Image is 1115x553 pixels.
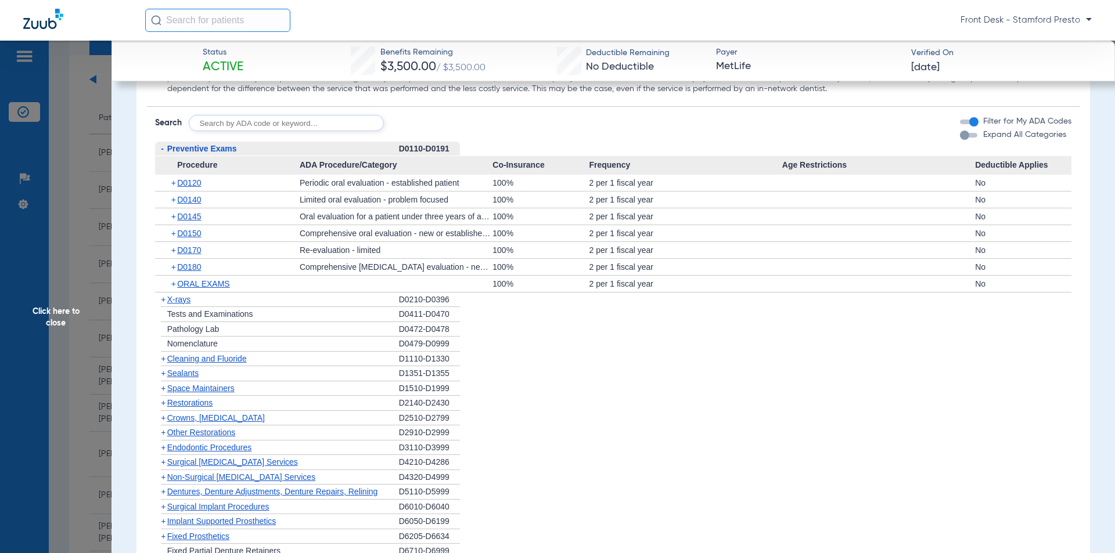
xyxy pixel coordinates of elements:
span: + [171,175,178,191]
div: No [975,242,1071,258]
div: D6010-D6040 [399,500,460,515]
div: Comprehensive [MEDICAL_DATA] evaluation - new or established patient [300,259,492,275]
span: Surgical [MEDICAL_DATA] Services [167,457,298,467]
span: D0170 [177,245,201,255]
div: 100% [492,259,589,275]
div: D0411-D0470 [399,307,460,322]
span: Benefits Remaining [380,46,485,59]
div: 2 per 1 fiscal year [589,276,782,292]
span: + [171,225,178,241]
div: 2 per 1 fiscal year [589,191,782,208]
div: Limited oral evaluation - problem focused [300,191,492,208]
span: + [161,487,166,496]
div: D2510-D2799 [399,411,460,426]
span: Non-Surgical [MEDICAL_DATA] Services [167,472,315,482]
span: Endodontic Procedures [167,443,252,452]
div: D1351-D1355 [399,366,460,381]
input: Search by ADA code or keyword… [189,115,384,131]
div: 100% [492,208,589,225]
span: + [161,413,166,422]
div: No [975,225,1071,241]
div: D3110-D3999 [399,440,460,456]
span: + [171,259,178,275]
input: Search for patients [145,9,290,32]
div: D6050-D6199 [399,514,460,529]
div: Comprehensive oral evaluation - new or established patient [300,225,492,241]
span: - [161,144,164,153]
span: + [161,443,166,452]
span: Space Maintainers [167,384,235,393]
div: 2 per 1 fiscal year [589,242,782,258]
div: D0472-D0478 [399,322,460,337]
div: D5110-D5999 [399,485,460,500]
div: 2 per 1 fiscal year [589,208,782,225]
span: ORAL EXAMS [177,279,230,288]
span: Age Restrictions [782,156,975,175]
div: D2140-D2430 [399,396,460,411]
span: + [171,276,178,292]
div: 2 per 1 fiscal year [589,259,782,275]
span: Front Desk - Stamford Presto [961,15,1092,26]
span: Restorations [167,398,213,407]
div: D0210-D0396 [399,292,460,308]
span: + [171,208,178,225]
span: Pathology Lab [167,324,220,334]
div: No [975,191,1071,208]
div: 2 per 1 fiscal year [589,225,782,241]
span: Other Restorations [167,428,236,437]
div: Periodic oral evaluation - established patient [300,175,492,191]
span: Deductible Remaining [586,47,670,59]
span: + [161,428,166,437]
span: Preventive Exams [167,144,237,153]
div: No [975,259,1071,275]
div: 2 per 1 fiscal year [589,175,782,191]
span: / $3,500.00 [436,63,485,73]
div: D0479-D0999 [399,337,460,352]
span: + [171,242,178,258]
div: D4210-D4286 [399,455,460,470]
span: + [161,398,166,407]
span: + [161,457,166,467]
div: 100% [492,191,589,208]
span: D0145 [177,212,201,221]
div: No [975,175,1071,191]
div: 100% [492,276,589,292]
span: Tests and Examinations [167,309,253,319]
span: + [161,472,166,482]
img: Search Icon [151,15,161,26]
span: Expand All Categories [983,131,1066,139]
span: No Deductible [586,62,654,72]
span: + [161,532,166,541]
div: D2910-D2999 [399,425,460,440]
span: + [161,516,166,526]
div: No [975,208,1071,225]
span: Sealants [167,368,199,378]
span: Surgical Implant Procedures [167,502,269,511]
span: Implant Supported Prosthetics [167,516,276,526]
span: D0150 [177,229,201,238]
span: + [161,354,166,363]
span: Verified On [911,47,1096,59]
span: Co-Insurance [492,156,589,175]
div: D1110-D1330 [399,352,460,367]
label: Filter for My ADA Codes [981,115,1071,128]
div: 100% [492,225,589,241]
div: Re-evaluation - limited [300,242,492,258]
span: + [161,502,166,511]
span: D0180 [177,262,201,272]
span: Procedure [155,156,300,175]
span: + [171,191,178,208]
span: Search [155,117,182,129]
span: Nomenclature [167,339,218,348]
img: Zuub Logo [23,9,63,29]
span: Crowns, [MEDICAL_DATA] [167,413,265,422]
div: D1510-D1999 [399,381,460,396]
div: 100% [492,242,589,258]
span: MetLife [716,59,901,74]
span: $3,500.00 [380,61,436,73]
span: ADA Procedure/Category [300,156,492,175]
span: Deductible Applies [975,156,1071,175]
span: Active [203,59,243,75]
iframe: Chat Widget [1057,497,1115,553]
